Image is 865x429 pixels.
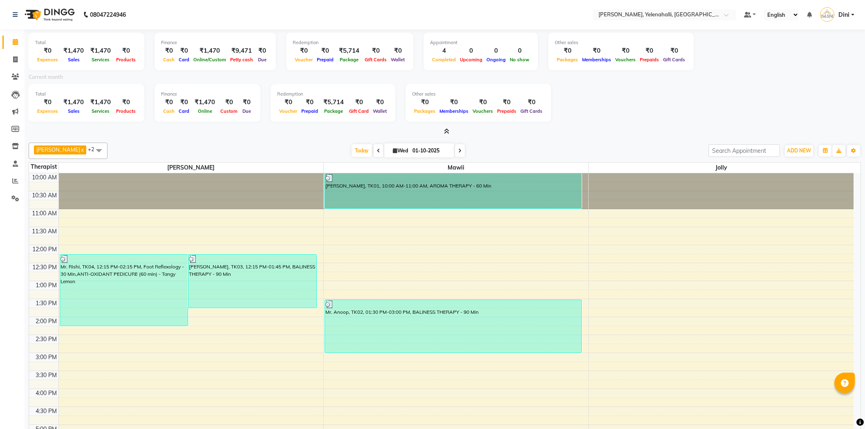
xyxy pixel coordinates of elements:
div: ₹0 [293,46,315,56]
span: Online/Custom [191,57,228,63]
div: ₹0 [35,46,60,56]
span: Gift Cards [518,108,545,114]
span: Prepaids [638,57,661,63]
span: Online [196,108,214,114]
img: Dini [820,7,834,22]
span: Voucher [277,108,299,114]
span: Expenses [35,108,60,114]
div: Total [35,91,138,98]
div: ₹0 [363,46,389,56]
div: Redemption [293,39,407,46]
div: ₹0 [277,98,299,107]
span: Wallet [389,57,407,63]
div: 11:30 AM [30,227,58,236]
span: Expenses [35,57,60,63]
div: ₹1,470 [60,98,87,107]
div: ₹0 [35,98,60,107]
a: x [80,146,84,153]
span: Dini [838,11,849,19]
span: Cash [161,108,177,114]
span: Jolly [589,163,854,173]
div: ₹5,714 [320,98,347,107]
div: 12:30 PM [31,263,58,272]
div: ₹1,470 [60,46,87,56]
iframe: chat widget [831,396,857,421]
div: Other sales [412,91,545,98]
span: ADD NEW [787,147,811,154]
div: 11:00 AM [30,209,58,218]
span: Card [177,108,191,114]
span: Package [338,57,361,63]
span: Sales [66,57,82,63]
div: 10:00 AM [30,173,58,182]
div: Mr. Anoop, TK02, 01:30 PM-03:00 PM, BALINESS THERAPY - 90 Min [325,300,581,353]
b: 08047224946 [90,3,126,26]
div: 0 [458,46,484,56]
div: ₹1,470 [87,46,114,56]
div: 4 [430,46,458,56]
div: Redemption [277,91,389,98]
div: ₹0 [114,98,138,107]
div: 1:30 PM [34,299,58,308]
div: ₹0 [371,98,389,107]
input: Search Appointment [708,144,780,157]
span: Custom [218,108,240,114]
span: Prepaids [495,108,518,114]
span: Upcoming [458,57,484,63]
span: Petty cash [228,57,255,63]
div: 2:30 PM [34,335,58,344]
div: ₹0 [240,98,254,107]
span: Vouchers [613,57,638,63]
div: ₹1,470 [191,46,228,56]
div: ₹9,471 [228,46,255,56]
div: ₹0 [218,98,240,107]
div: 0 [508,46,531,56]
span: Due [256,57,269,63]
div: 3:30 PM [34,371,58,380]
div: ₹0 [613,46,638,56]
span: Voucher [293,57,315,63]
span: Card [177,57,191,63]
div: 12:00 PM [31,245,58,254]
button: ADD NEW [785,145,813,156]
div: 3:00 PM [34,353,58,362]
span: Packages [412,108,437,114]
span: +2 [88,146,101,152]
span: Today [352,144,372,157]
span: Packages [555,57,580,63]
span: Package [322,108,345,114]
div: [PERSON_NAME], TK03, 12:15 PM-01:45 PM, BALINESS THERAPY - 90 Min [188,255,316,308]
span: Vouchers [471,108,495,114]
span: Prepaid [299,108,320,114]
div: 0 [484,46,508,56]
span: Prepaid [315,57,336,63]
div: [PERSON_NAME], TK01, 10:00 AM-11:00 AM, AROMA THERAPY - 60 Min [325,174,581,208]
div: ₹0 [161,98,177,107]
span: Products [114,108,138,114]
span: Completed [430,57,458,63]
span: Services [90,57,112,63]
span: Gift Cards [661,57,687,63]
div: ₹0 [555,46,580,56]
div: Total [35,39,138,46]
span: No show [508,57,531,63]
div: ₹1,470 [87,98,114,107]
div: 1:00 PM [34,281,58,290]
span: Wallet [371,108,389,114]
span: Memberships [437,108,471,114]
span: Services [90,108,112,114]
div: ₹0 [638,46,661,56]
input: 2025-10-01 [410,145,451,157]
span: Memberships [580,57,613,63]
span: Ongoing [484,57,508,63]
div: ₹0 [315,46,336,56]
label: Current month [29,74,63,81]
div: ₹0 [495,98,518,107]
div: ₹0 [177,46,191,56]
div: Appointment [430,39,531,46]
div: ₹0 [437,98,471,107]
span: [PERSON_NAME] [59,163,323,173]
div: ₹0 [161,46,177,56]
div: 2:00 PM [34,317,58,326]
img: logo [21,3,77,26]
